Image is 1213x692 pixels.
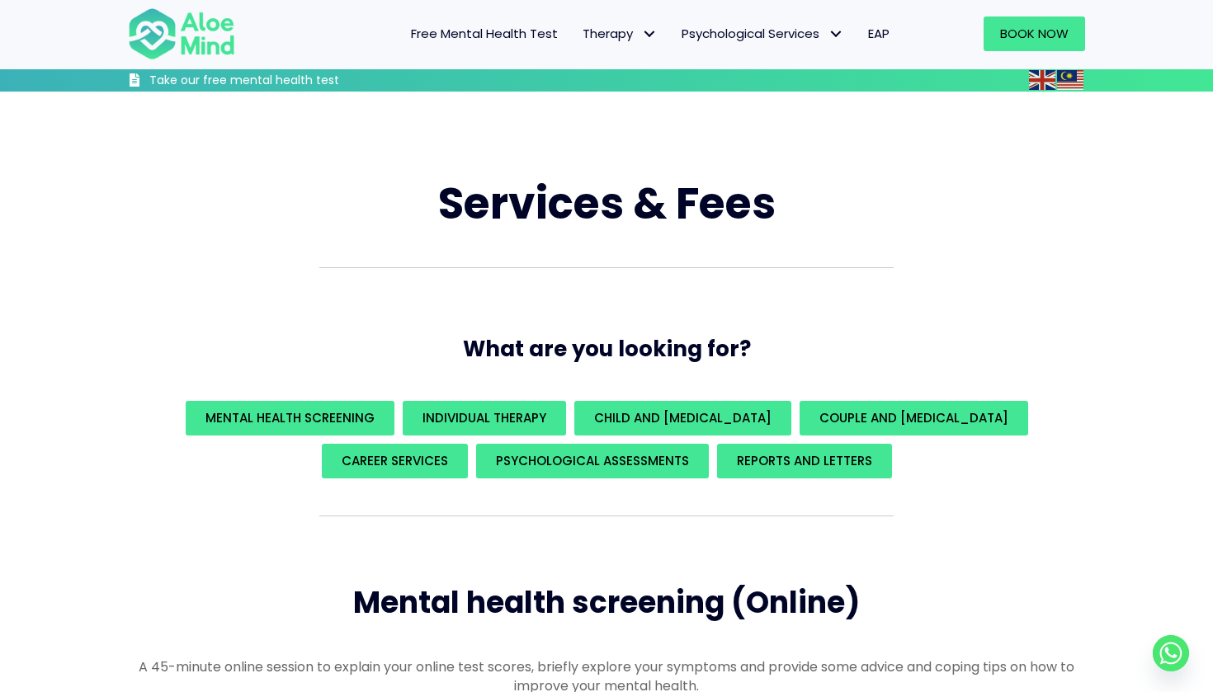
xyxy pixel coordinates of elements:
a: Career Services [322,444,468,478]
span: Mental Health Screening [205,409,375,426]
a: Mental Health Screening [186,401,394,435]
a: Child and [MEDICAL_DATA] [574,401,791,435]
span: Psychological assessments [496,452,689,469]
img: Aloe mind Logo [128,7,235,61]
a: Individual Therapy [403,401,566,435]
a: Free Mental Health Test [399,16,570,51]
a: Malay [1057,70,1085,89]
a: English [1029,70,1057,89]
a: TherapyTherapy: submenu [570,16,669,51]
span: Book Now [1000,25,1069,42]
span: Therapy: submenu [637,22,661,46]
span: Individual Therapy [422,409,546,426]
nav: Menu [257,16,902,51]
img: en [1029,70,1055,90]
a: Couple and [MEDICAL_DATA] [800,401,1028,435]
span: Psychological Services [682,25,843,42]
a: Whatsapp [1153,635,1189,671]
span: Mental health screening (Online) [353,581,860,624]
span: Free Mental Health Test [411,25,558,42]
span: Psychological Services: submenu [824,22,847,46]
span: Child and [MEDICAL_DATA] [594,409,772,426]
div: What are you looking for? [128,397,1085,483]
a: Psychological assessments [476,444,709,478]
span: REPORTS AND LETTERS [737,452,872,469]
a: Take our free mental health test [128,73,427,92]
span: Services & Fees [438,173,776,233]
span: What are you looking for? [463,334,751,364]
a: EAP [856,16,902,51]
span: Couple and [MEDICAL_DATA] [819,409,1008,426]
a: REPORTS AND LETTERS [717,444,892,478]
span: Career Services [342,452,448,469]
a: Book Now [984,16,1085,51]
span: Therapy [583,25,657,42]
h3: Take our free mental health test [149,73,427,89]
a: Psychological ServicesPsychological Services: submenu [669,16,856,51]
img: ms [1057,70,1083,90]
span: EAP [868,25,890,42]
